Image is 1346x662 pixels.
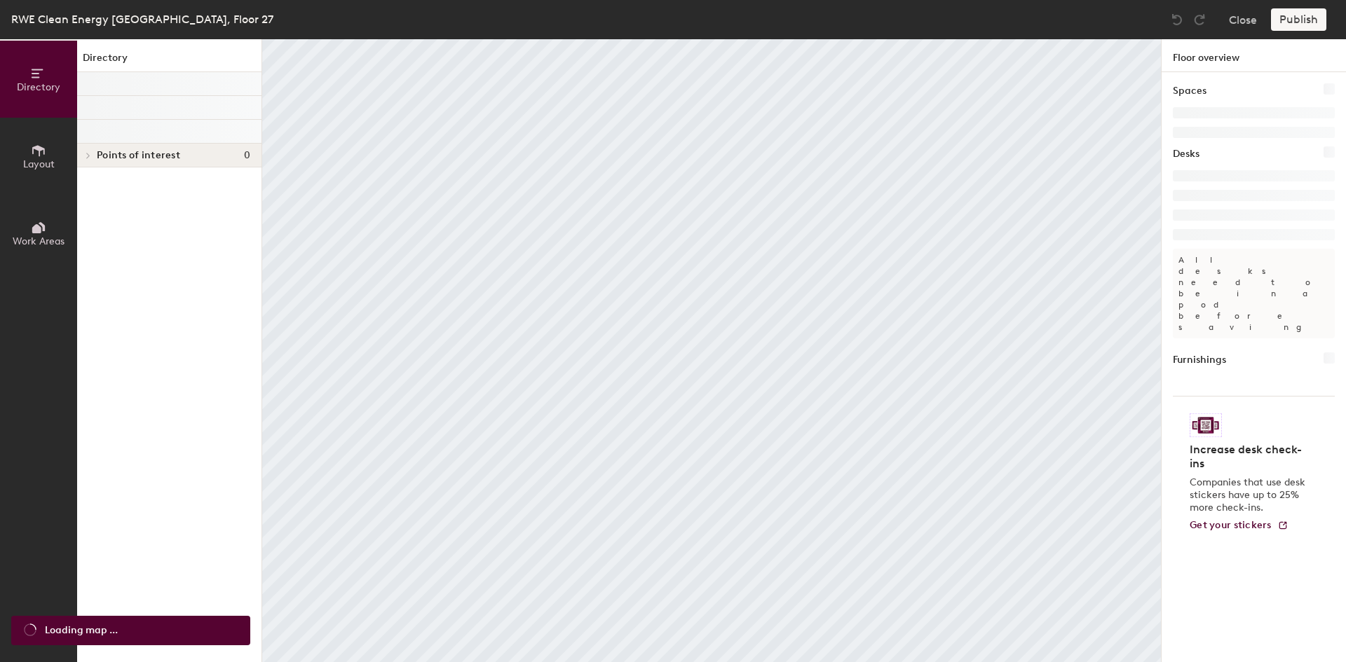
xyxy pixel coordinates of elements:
canvas: Map [262,39,1161,662]
span: Directory [17,81,60,93]
h1: Desks [1173,146,1199,162]
h1: Floor overview [1162,39,1346,72]
span: Loading map ... [45,623,118,638]
span: 0 [244,150,250,161]
button: Close [1229,8,1257,31]
img: Undo [1170,13,1184,27]
img: Sticker logo [1190,413,1222,437]
img: Redo [1192,13,1206,27]
p: Companies that use desk stickers have up to 25% more check-ins. [1190,476,1310,514]
span: Layout [23,158,55,170]
h1: Directory [77,50,261,72]
p: All desks need to be in a pod before saving [1173,249,1335,338]
span: Points of interest [97,150,180,161]
a: Get your stickers [1190,520,1289,532]
h1: Furnishings [1173,352,1226,368]
h4: Increase desk check-ins [1190,443,1310,471]
div: RWE Clean Energy [GEOGRAPHIC_DATA], Floor 27 [11,11,273,28]
span: Work Areas [13,235,64,247]
span: Get your stickers [1190,519,1272,531]
h1: Spaces [1173,83,1206,99]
